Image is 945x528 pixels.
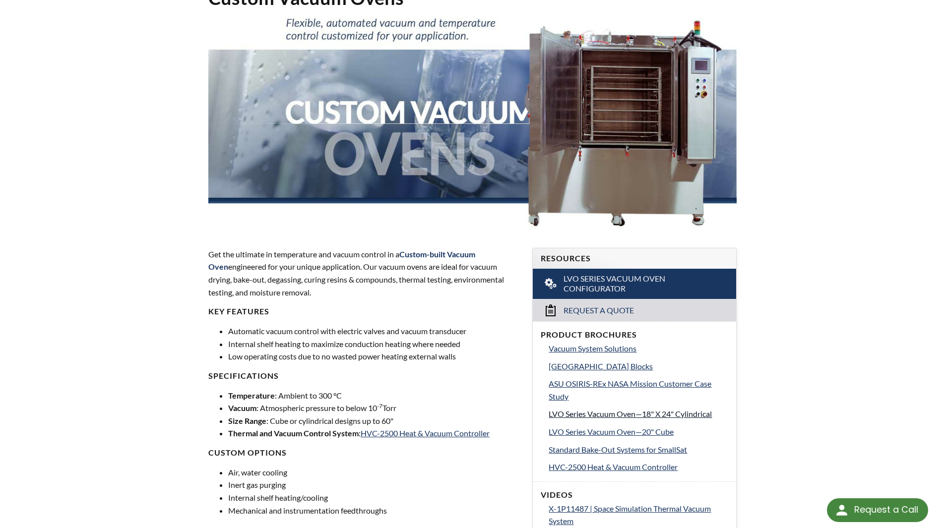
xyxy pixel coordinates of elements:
[208,248,521,298] p: Get the ultimate in temperature and vacuum control in a engineered for your unique application. O...
[228,478,521,491] li: Inert gas purging
[564,305,634,316] span: Request a Quote
[228,427,521,440] li: :
[228,414,521,427] li: : Cube or cylindrical designs up to 60"
[549,461,728,473] a: HVC-2500 Heat & Vacuum Controller
[208,306,521,317] h4: KEY FEATURES
[228,402,521,414] li: : Atmospheric pressure to below 10 Torr
[549,425,728,438] a: LVO Series Vacuum Oven—20" Cube
[533,299,736,321] a: Request a Quote
[377,402,382,410] sup: -7
[228,338,521,351] li: Internal shelf heating to maximize conduction heating where needed
[549,462,678,471] span: HVC-2500 Heat & Vacuum Controller
[541,490,728,500] h4: Videos
[834,502,850,518] img: round button
[228,491,521,504] li: Internal shelf heating/cooling
[541,253,728,264] h4: Resources
[549,427,674,436] span: LVO Series Vacuum Oven—20" Cube
[549,445,687,454] span: Standard Bake-Out Systems for SmallSat
[549,408,728,420] a: LVO Series Vacuum Oven—18" X 24" Cylindrical
[228,466,521,479] li: Air, water cooling
[549,342,728,355] a: Vacuum System Solutions
[361,428,490,438] a: HVC-2500 Heat & Vacuum Controller
[549,377,728,403] a: ASU OSIRIS-REx NASA Mission Customer Case Study
[549,379,711,401] span: ASU OSIRIS-REx NASA Mission Customer Case Study
[228,391,275,400] strong: Temperature
[541,330,728,340] h4: Product Brochures
[228,403,256,412] strong: Vacuum
[549,344,636,353] span: Vacuum System Solutions
[564,274,707,294] span: LVO Series Vacuum Oven Configurator
[228,416,266,425] strong: Size Range
[549,443,728,456] a: Standard Bake-Out Systems for SmallSat
[549,360,728,373] a: [GEOGRAPHIC_DATA] Blocks
[228,504,521,517] li: Mechanical and instrumentation feedthroughs
[228,389,521,402] li: : Ambient to 300 °C
[208,371,521,381] h4: SPECIFICATIONS
[228,428,359,438] strong: Thermal and Vacuum Control System
[549,409,712,418] span: LVO Series Vacuum Oven—18" X 24" Cylindrical
[549,504,711,526] span: X-1P11487 | Space Simulation Thermal Vacuum System
[228,325,521,338] li: Automatic vacuum control with electric valves and vacuum transducer
[533,269,736,299] a: LVO Series Vacuum Oven Configurator
[228,350,521,363] li: Low operating costs due to no wasted power heating external walls
[549,502,728,528] a: X-1P11487 | Space Simulation Thermal Vacuum System
[208,18,737,229] img: Custom Vacuum Ovens header
[854,498,918,521] div: Request a Call
[827,498,928,522] div: Request a Call
[208,448,521,458] h4: CUSTOM OPTIONS
[549,361,653,371] span: [GEOGRAPHIC_DATA] Blocks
